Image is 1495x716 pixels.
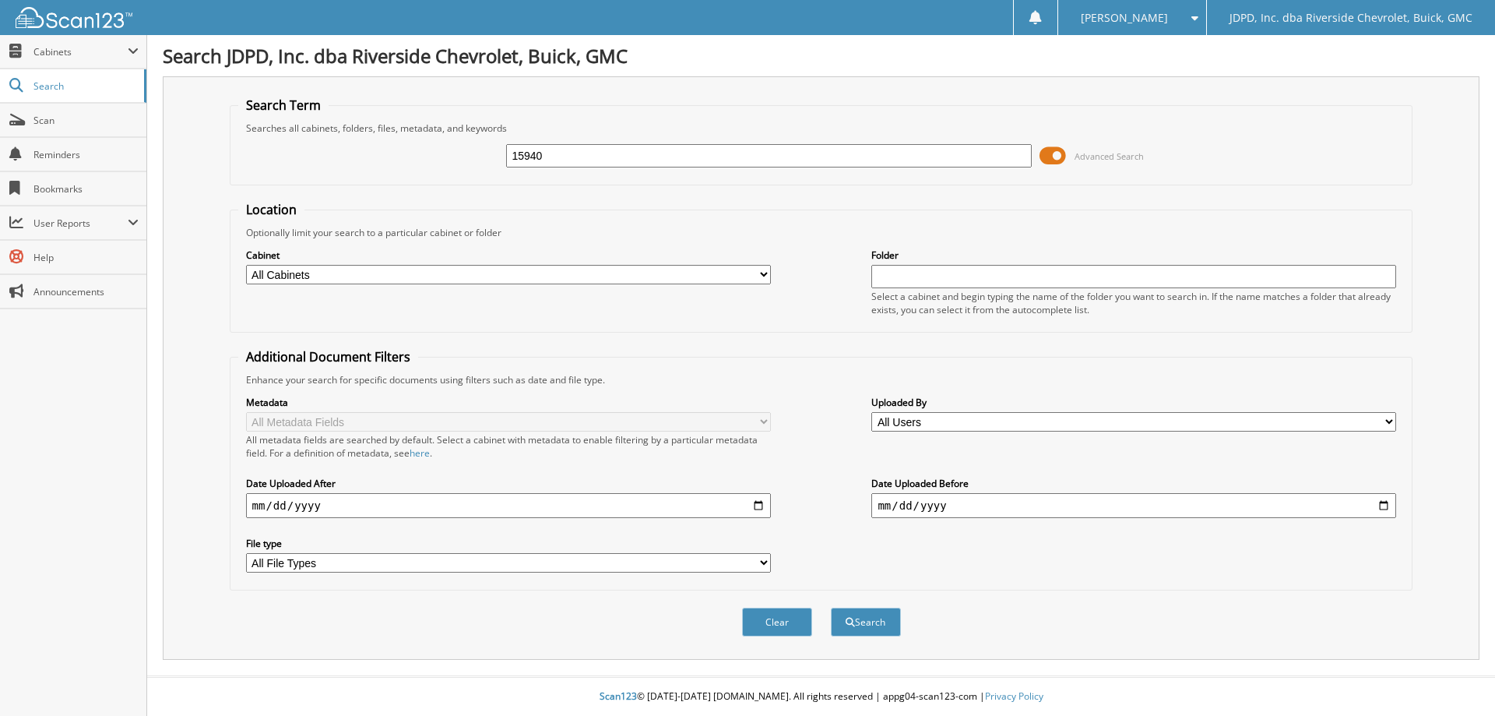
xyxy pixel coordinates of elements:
[246,477,771,490] label: Date Uploaded After
[238,122,1405,135] div: Searches all cabinets, folders, files, metadata, and keywords
[871,396,1396,409] label: Uploaded By
[33,182,139,196] span: Bookmarks
[33,217,128,230] span: User Reports
[871,493,1396,518] input: end
[871,249,1396,262] label: Folder
[163,43,1479,69] h1: Search JDPD, Inc. dba Riverside Chevrolet, Buick, GMC
[1075,150,1144,162] span: Advanced Search
[33,251,139,264] span: Help
[238,348,418,365] legend: Additional Document Filters
[410,446,430,460] a: here
[246,249,771,262] label: Cabinet
[238,97,329,114] legend: Search Term
[246,396,771,409] label: Metadata
[871,477,1396,490] label: Date Uploaded Before
[33,79,136,93] span: Search
[600,690,637,703] span: Scan123
[1229,13,1472,23] span: JDPD, Inc. dba Riverside Chevrolet, Buick, GMC
[742,608,812,637] button: Clear
[147,678,1495,716] div: © [DATE]-[DATE] [DOMAIN_NAME]. All rights reserved | appg04-scan123-com |
[238,226,1405,239] div: Optionally limit your search to a particular cabinet or folder
[238,373,1405,386] div: Enhance your search for specific documents using filters such as date and file type.
[1417,641,1495,716] iframe: Chat Widget
[831,608,901,637] button: Search
[238,201,304,218] legend: Location
[33,285,139,298] span: Announcements
[246,493,771,518] input: start
[985,690,1043,703] a: Privacy Policy
[246,537,771,550] label: File type
[33,114,139,127] span: Scan
[1081,13,1168,23] span: [PERSON_NAME]
[246,433,771,460] div: All metadata fields are searched by default. Select a cabinet with metadata to enable filtering b...
[33,45,128,58] span: Cabinets
[33,148,139,161] span: Reminders
[871,290,1396,316] div: Select a cabinet and begin typing the name of the folder you want to search in. If the name match...
[16,7,132,28] img: scan123-logo-white.svg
